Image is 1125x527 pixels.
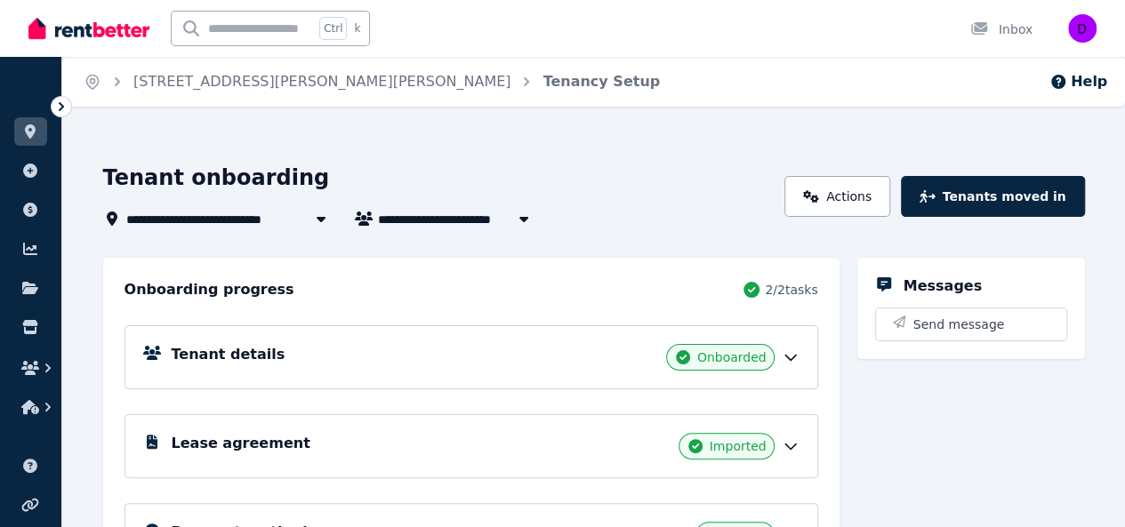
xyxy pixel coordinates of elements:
[354,21,360,36] span: k
[901,176,1084,217] button: Tenants moved in
[542,71,660,92] span: Tenancy Setup
[904,275,982,297] h5: Messages
[62,57,681,107] nav: Breadcrumb
[970,20,1033,38] div: Inbox
[103,164,330,192] h1: Tenant onboarding
[133,73,510,90] a: [STREET_ADDRESS][PERSON_NAME][PERSON_NAME]
[710,437,767,455] span: Imported
[876,308,1066,340] button: Send message
[784,176,890,217] a: Actions
[697,348,767,366] span: Onboarded
[1049,71,1107,92] button: Help
[319,17,347,40] span: Ctrl
[28,15,149,42] img: RentBetter
[1068,14,1097,43] img: dalrympleroad399@gmail.com
[913,315,1005,333] span: Send message
[172,433,310,454] h5: Lease agreement
[765,281,817,299] span: 2 / 2 tasks
[172,344,285,365] h5: Tenant details
[125,279,294,300] h2: Onboarding progress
